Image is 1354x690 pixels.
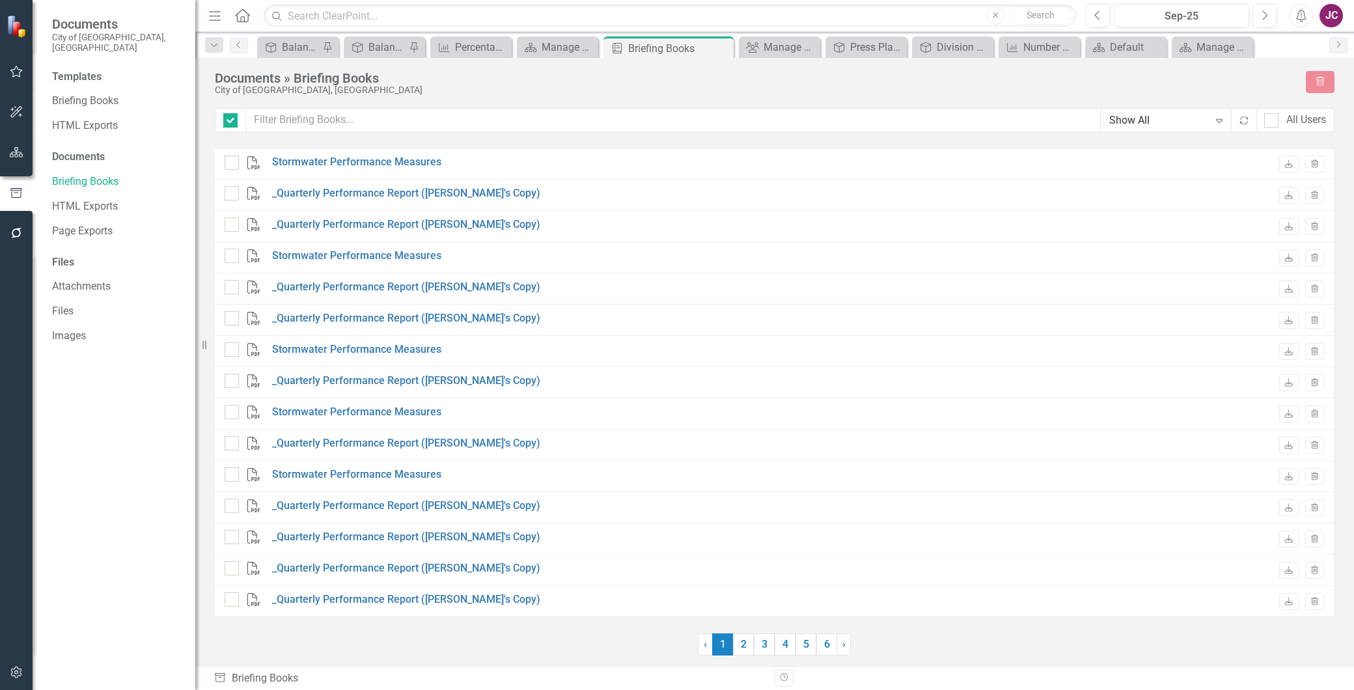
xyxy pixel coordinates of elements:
button: Search [1008,7,1073,25]
div: City of [GEOGRAPHIC_DATA], [GEOGRAPHIC_DATA] [215,85,1293,95]
a: Briefing Books [52,174,182,189]
img: ClearPoint Strategy [6,14,30,38]
a: Attachments [52,279,182,294]
div: Percentage of Citywide tree canopy coverage on public and private property [455,39,508,55]
div: Manage Reports [542,39,595,55]
div: Manage Users [764,39,817,55]
a: Number of projects completed in Adaptation Action Areas [1002,39,1077,55]
a: 5 [795,633,816,655]
button: Sep-25 [1114,4,1249,27]
a: _Quarterly Performance Report ([PERSON_NAME]'s Copy) [272,592,540,607]
a: Balanced Scorecard [347,39,406,55]
a: Manage Reports [520,39,595,55]
a: 6 [816,633,837,655]
span: Documents [52,16,182,32]
a: Page Exports [52,224,182,239]
a: Percentage of Citywide tree canopy coverage on public and private property [434,39,508,55]
div: Balanced Scorecard [368,39,406,55]
a: HTML Exports [52,118,182,133]
span: ‹ [704,638,707,650]
span: › [842,638,846,650]
a: _Quarterly Performance Report ([PERSON_NAME]'s Copy) [272,186,540,201]
div: Files [52,255,182,270]
a: _Quarterly Performance Report ([PERSON_NAME]'s Copy) [272,311,540,326]
div: Number of projects completed in Adaptation Action Areas [1023,39,1077,55]
div: Documents » Briefing Books [215,71,1293,85]
div: Manage Scorecards [1196,39,1250,55]
a: Manage Users [742,39,817,55]
a: Stormwater Performance Measures [272,467,441,482]
a: _Quarterly Performance Report ([PERSON_NAME]'s Copy) [272,280,540,295]
a: 2 [733,633,754,655]
div: Sep-25 [1118,8,1245,24]
a: _Quarterly Performance Report ([PERSON_NAME]'s Copy) [272,436,540,451]
a: HTML Exports [52,199,182,214]
input: Filter Briefing Books... [245,108,1101,132]
a: Stormwater Performance Measures [272,155,441,170]
span: 1 [712,633,733,655]
a: Balanced Scorecard [260,39,319,55]
a: 4 [775,633,795,655]
div: Show All [1109,113,1209,128]
div: Documents [52,150,182,165]
a: _Quarterly Performance Report ([PERSON_NAME]'s Copy) [272,561,540,576]
a: Division Scorecard [915,39,990,55]
small: City of [GEOGRAPHIC_DATA], [GEOGRAPHIC_DATA] [52,32,182,53]
div: All Users [1286,113,1326,128]
a: Stormwater Performance Measures [272,405,441,420]
div: Briefing Books [628,40,730,57]
a: Files [52,304,182,319]
a: Briefing Books [52,94,182,109]
a: Press Play [GEOGRAPHIC_DATA] 2029 [829,39,904,55]
a: _Quarterly Performance Report ([PERSON_NAME]'s Copy) [272,530,540,545]
a: Stormwater Performance Measures [272,249,441,264]
div: Templates [52,70,182,85]
a: _Quarterly Performance Report ([PERSON_NAME]'s Copy) [272,499,540,514]
div: Briefing Books [214,671,765,686]
a: _Quarterly Performance Report ([PERSON_NAME]'s Copy) [272,374,540,389]
a: Manage Scorecards [1175,39,1250,55]
a: _Quarterly Performance Report ([PERSON_NAME]'s Copy) [272,217,540,232]
a: Stormwater Performance Measures [272,342,441,357]
span: Search [1027,10,1055,20]
input: Search ClearPoint... [264,5,1076,27]
a: Images [52,329,182,344]
div: Balanced Scorecard [282,39,319,55]
div: Default [1110,39,1163,55]
div: Division Scorecard [937,39,990,55]
button: JC [1319,4,1343,27]
a: Default [1088,39,1163,55]
div: Press Play [GEOGRAPHIC_DATA] 2029 [850,39,904,55]
a: 3 [754,633,775,655]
